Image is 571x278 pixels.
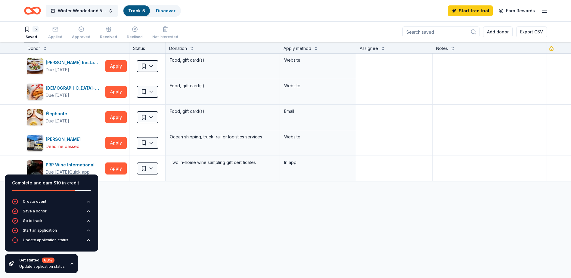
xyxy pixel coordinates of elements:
[24,4,41,18] a: Home
[12,179,91,187] div: Complete and earn $10 in credit
[26,134,103,151] button: Image for Matson[PERSON_NAME]Deadline passed
[46,92,69,99] div: Due [DATE]
[284,108,352,115] div: Email
[27,135,43,151] img: Image for Matson
[105,86,127,98] button: Apply
[27,84,43,100] img: Image for Chick-fil-A (Los Angeles)
[12,237,91,247] button: Update application status
[72,35,90,39] div: Approved
[152,35,178,39] div: Not interested
[19,258,65,263] div: Get started
[516,26,547,37] button: Export CSV
[23,228,57,233] div: Start an application
[48,24,62,42] button: Applied
[46,5,118,17] button: Winter Wonderland 50th Anniversary Gala
[27,160,43,177] img: Image for PRP Wine International
[12,227,91,237] button: Start an application
[284,57,352,64] div: Website
[495,5,538,16] a: Earn Rewards
[46,168,69,176] div: Due [DATE]
[46,117,69,125] div: Due [DATE]
[23,209,47,214] div: Save a donor
[12,208,91,218] button: Save a donor
[69,169,90,175] div: Quick app
[169,82,276,90] div: Food, gift card(s)
[19,264,65,269] div: Update application status
[152,24,178,42] button: Not interested
[284,133,352,141] div: Website
[128,8,145,13] a: Track· 5
[105,60,127,72] button: Apply
[129,42,166,53] div: Status
[284,159,352,166] div: In app
[12,199,91,208] button: Create event
[46,59,103,66] div: [PERSON_NAME] Restaurants
[46,110,70,117] div: Élephante
[33,26,39,32] div: 5
[28,45,40,52] div: Donor
[284,45,311,52] div: Apply method
[483,26,513,37] button: Add donor
[169,158,276,167] div: Two in-home wine sampling gift certificates
[100,35,117,39] div: Received
[23,238,68,242] div: Update application status
[46,143,79,150] div: Deadline passed
[156,8,175,13] a: Discover
[360,45,378,52] div: Assignee
[169,133,276,141] div: Ocean shipping, truck, rail or logistics services
[448,5,493,16] a: Start free trial
[46,161,97,168] div: PRP Wine International
[24,24,39,42] button: 5Saved
[169,56,276,64] div: Food, gift card(s)
[46,66,69,73] div: Due [DATE]
[169,107,276,116] div: Food, gift card(s)
[23,218,42,223] div: Go to track
[26,83,103,100] button: Image for Chick-fil-A (Los Angeles)[DEMOGRAPHIC_DATA]-fil-A ([GEOGRAPHIC_DATA])Due [DATE]
[26,109,103,126] button: Image for ÉlephanteÉlephanteDue [DATE]
[27,58,43,74] img: Image for Cameron Mitchell Restaurants
[48,35,62,39] div: Applied
[27,109,43,125] img: Image for Élephante
[105,162,127,175] button: Apply
[105,111,127,123] button: Apply
[105,137,127,149] button: Apply
[127,35,143,39] div: Declined
[100,24,117,42] button: Received
[42,258,54,263] div: 80 %
[284,82,352,89] div: Website
[26,58,103,75] button: Image for Cameron Mitchell Restaurants[PERSON_NAME] RestaurantsDue [DATE]
[24,35,39,39] div: Saved
[436,45,448,52] div: Notes
[72,24,90,42] button: Approved
[123,5,181,17] button: Track· 5Discover
[127,24,143,42] button: Declined
[23,199,46,204] div: Create event
[12,218,91,227] button: Go to track
[169,45,187,52] div: Donation
[58,7,106,14] span: Winter Wonderland 50th Anniversary Gala
[46,136,83,143] div: [PERSON_NAME]
[402,26,479,37] input: Search saved
[46,85,103,92] div: [DEMOGRAPHIC_DATA]-fil-A ([GEOGRAPHIC_DATA])
[26,160,103,177] button: Image for PRP Wine InternationalPRP Wine InternationalDue [DATE]Quick app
